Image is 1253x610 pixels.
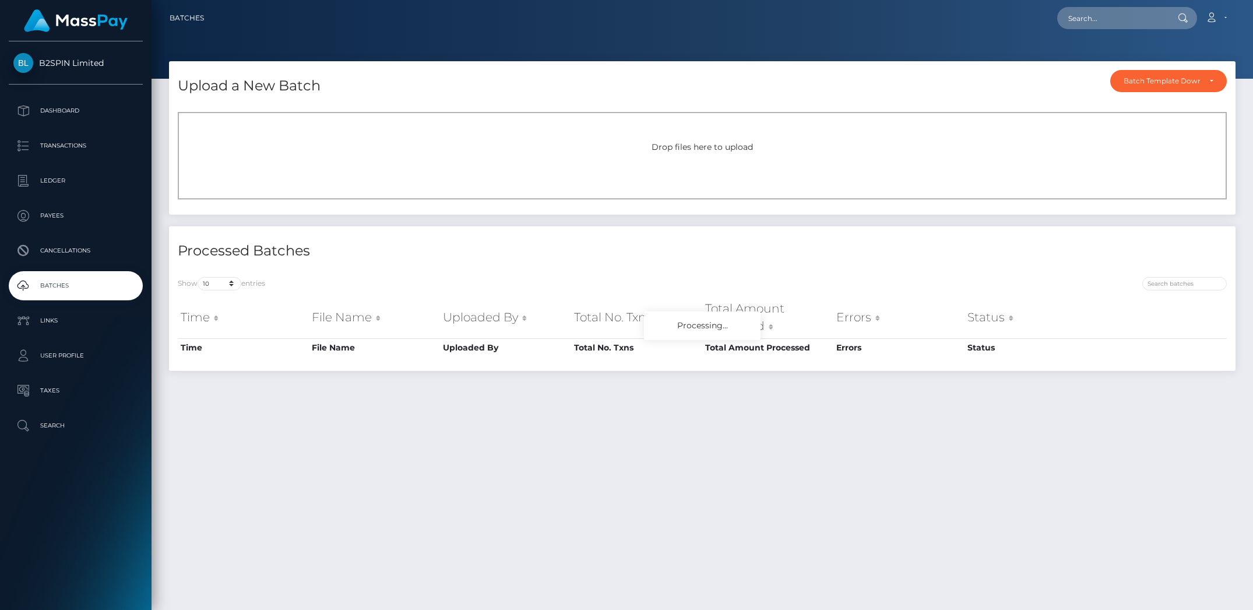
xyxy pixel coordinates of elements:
th: Total No. Txns [571,297,702,338]
a: Taxes [9,376,143,405]
span: Drop files here to upload [652,142,753,152]
label: Show entries [178,277,265,290]
img: B2SPIN Limited [13,53,33,73]
p: User Profile [13,347,138,364]
th: Total Amount Processed [702,297,833,338]
p: Ledger [13,172,138,190]
p: Cancellations [13,242,138,260]
a: Search [9,411,143,440]
span: B2SPIN Limited [9,58,143,68]
select: Showentries [198,277,241,290]
th: Status [965,297,1096,338]
th: Status [965,338,1096,357]
p: Batches [13,277,138,295]
th: Time [178,297,309,338]
p: Transactions [13,137,138,155]
p: Search [13,417,138,434]
p: Taxes [13,382,138,399]
a: User Profile [9,341,143,370]
a: Batches [170,6,204,30]
h4: Processed Batches [178,241,694,261]
th: Uploaded By [440,338,571,357]
th: Total Amount Processed [702,338,833,357]
th: Errors [833,338,965,357]
a: Batches [9,271,143,300]
a: Transactions [9,131,143,160]
h4: Upload a New Batch [178,76,321,96]
input: Search... [1057,7,1167,29]
input: Search batches [1142,277,1227,290]
a: Dashboard [9,96,143,125]
p: Links [13,312,138,329]
th: File Name [309,338,440,357]
img: MassPay Logo [24,9,128,32]
th: Total No. Txns [571,338,702,357]
p: Dashboard [13,102,138,120]
button: Batch Template Download [1110,70,1227,92]
div: Batch Template Download [1124,76,1200,86]
th: File Name [309,297,440,338]
a: Cancellations [9,236,143,265]
th: Time [178,338,309,357]
th: Uploaded By [440,297,571,338]
a: Payees [9,201,143,230]
a: Links [9,306,143,335]
p: Payees [13,207,138,225]
a: Ledger [9,166,143,195]
div: Processing... [644,311,761,340]
th: Errors [833,297,965,338]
